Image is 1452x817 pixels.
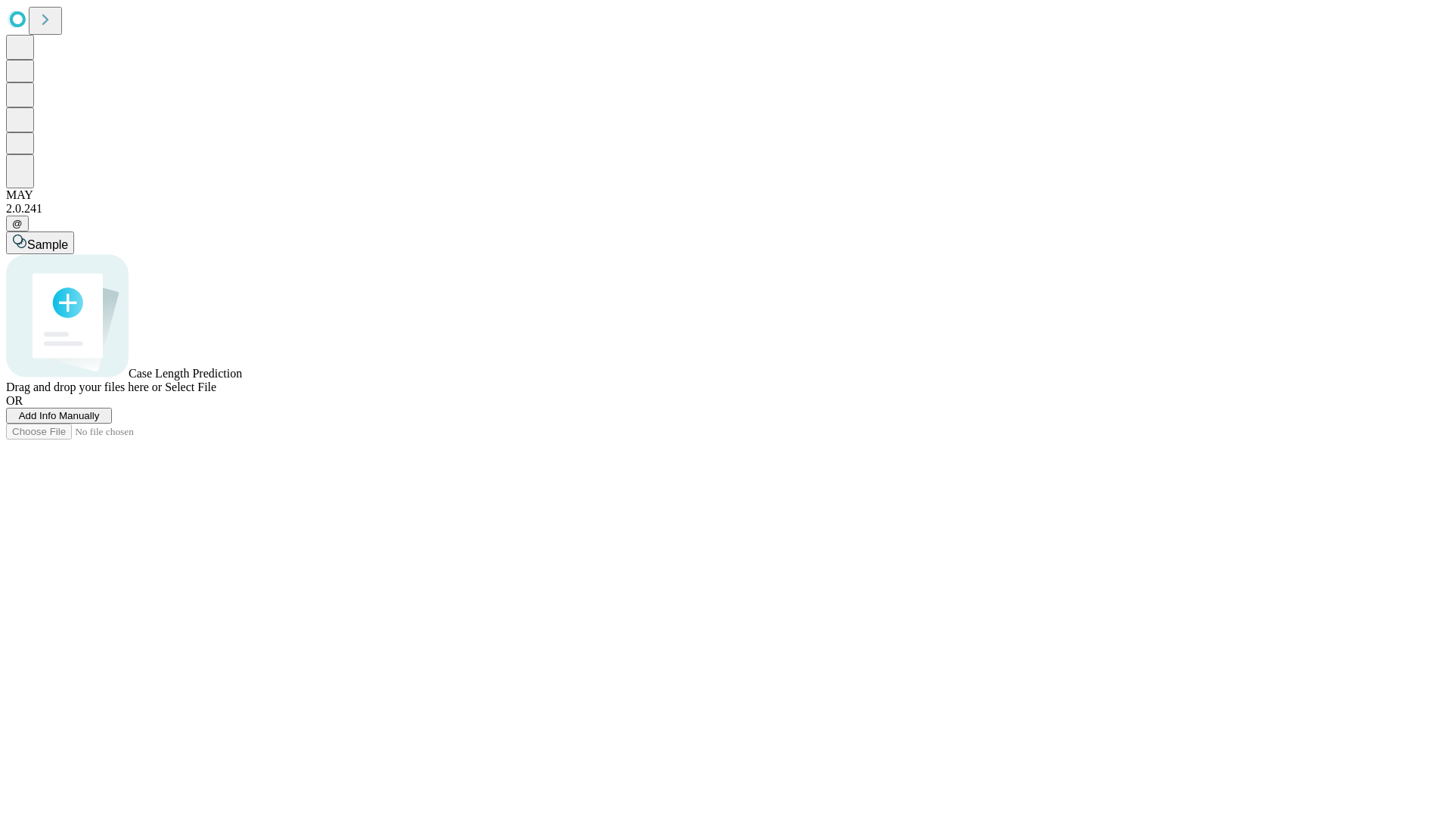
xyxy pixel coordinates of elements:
button: @ [6,216,29,231]
span: Drag and drop your files here or [6,381,162,393]
span: Select File [165,381,216,393]
span: OR [6,394,23,407]
span: @ [12,218,23,229]
span: Add Info Manually [19,410,100,421]
span: Sample [27,238,68,251]
button: Add Info Manually [6,408,112,424]
div: MAY [6,188,1446,202]
div: 2.0.241 [6,202,1446,216]
span: Case Length Prediction [129,367,242,380]
button: Sample [6,231,74,254]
